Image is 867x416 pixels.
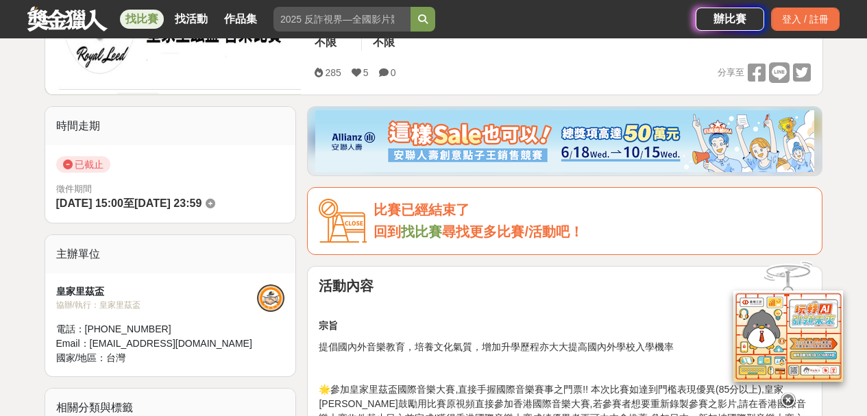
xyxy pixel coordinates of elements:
[319,320,338,331] strong: 宗旨
[442,224,583,239] span: 尋找更多比賽/活動吧！
[56,184,92,194] span: 徵件期間
[56,284,258,299] div: 皇家里茲盃
[733,291,843,382] img: d2146d9a-e6f6-4337-9592-8cefde37ba6b.png
[56,337,258,351] div: Email： [EMAIL_ADDRESS][DOMAIN_NAME]
[771,8,840,31] div: 登入 / 註冊
[219,10,262,29] a: 作品集
[315,36,337,48] span: 不限
[374,224,401,239] span: 回到
[391,67,396,78] span: 0
[325,67,341,78] span: 285
[120,10,164,29] a: 找比賽
[315,110,814,172] img: dcc59076-91c0-4acb-9c6b-a1d413182f46.png
[56,322,258,337] div: 電話： [PHONE_NUMBER]
[696,8,764,31] a: 辦比賽
[363,67,369,78] span: 5
[56,197,123,209] span: [DATE] 15:00
[319,340,811,354] p: 提倡國內外音樂教育，培養文化氣質，增加升學歷程亦大大提高國內外學校入學機率
[374,199,811,221] div: 比賽已經結束了
[718,62,744,83] span: 分享至
[373,36,395,48] span: 不限
[319,278,374,293] strong: 活動內容
[123,197,134,209] span: 至
[134,197,202,209] span: [DATE] 23:59
[401,224,442,239] a: 找比賽
[45,235,296,273] div: 主辦單位
[56,299,258,311] div: 協辦/執行： 皇家里茲盃
[56,352,107,363] span: 國家/地區：
[273,7,411,32] input: 2025 反詐視界—全國影片競賽
[169,10,213,29] a: 找活動
[106,352,125,363] span: 台灣
[319,199,367,243] img: Icon
[45,107,296,145] div: 時間走期
[56,156,110,173] span: 已截止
